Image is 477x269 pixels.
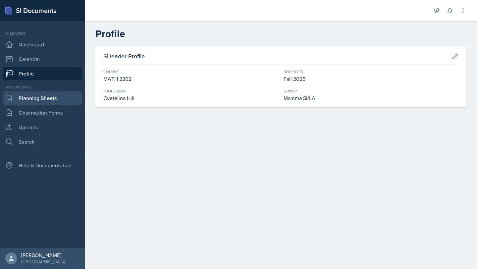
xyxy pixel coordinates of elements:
div: Professor [103,88,278,94]
div: MATH 2202 [103,75,278,83]
div: Documents [3,84,82,90]
h2: Profile [95,28,466,40]
div: Fall 2025 [284,75,458,83]
div: Cvetelina Hill [103,94,278,102]
a: Dashboard [3,38,82,51]
div: Semester [284,69,458,75]
a: Profile [3,67,82,80]
h3: Si leader Profile [103,52,145,61]
div: [PERSON_NAME] [21,252,66,258]
div: Help & Documentation [3,159,82,172]
a: Search [3,135,82,148]
a: Calendar [3,52,82,66]
div: [GEOGRAPHIC_DATA] [21,258,66,265]
div: Mamma SI/LA [284,94,458,102]
div: Group [284,88,458,94]
a: Observation Forms [3,106,82,119]
a: Uploads [3,121,82,134]
div: Si leader [3,30,82,36]
div: Course [103,69,278,75]
a: Planning Sheets [3,91,82,105]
